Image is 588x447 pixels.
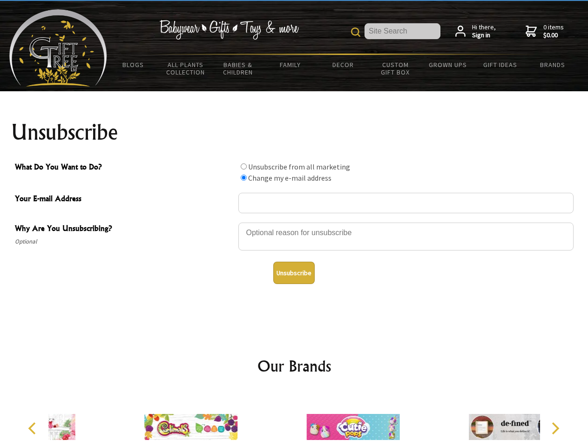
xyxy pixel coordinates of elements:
img: Babywear - Gifts - Toys & more [159,20,299,40]
h1: Unsubscribe [11,121,577,143]
img: product search [351,27,360,37]
input: Site Search [365,23,440,39]
textarea: Why Are You Unsubscribing? [238,223,574,251]
a: 0 items$0.00 [526,23,564,40]
a: Babies & Children [212,55,264,82]
a: All Plants Collection [160,55,212,82]
input: What Do You Want to Do? [241,175,247,181]
label: Change my e-mail address [248,173,331,183]
a: Brands [527,55,579,74]
a: Gift Ideas [474,55,527,74]
span: 0 items [543,23,564,40]
a: Hi there,Sign in [455,23,496,40]
a: Grown Ups [421,55,474,74]
span: Optional [15,236,234,247]
a: Custom Gift Box [369,55,422,82]
h2: Our Brands [19,355,570,377]
a: Decor [317,55,369,74]
label: Unsubscribe from all marketing [248,162,350,171]
button: Unsubscribe [273,262,315,284]
input: Your E-mail Address [238,193,574,213]
strong: $0.00 [543,31,564,40]
button: Next [545,418,565,439]
button: Previous [23,418,44,439]
span: Your E-mail Address [15,193,234,206]
a: BLOGS [107,55,160,74]
strong: Sign in [472,31,496,40]
span: What Do You Want to Do? [15,161,234,175]
span: Hi there, [472,23,496,40]
a: Family [264,55,317,74]
span: Why Are You Unsubscribing? [15,223,234,236]
img: Babyware - Gifts - Toys and more... [9,9,107,87]
input: What Do You Want to Do? [241,163,247,169]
